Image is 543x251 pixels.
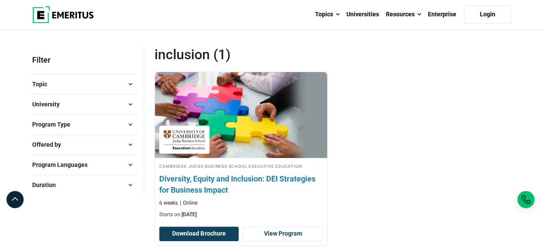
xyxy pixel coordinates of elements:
img: Cambridge Judge Business School Executive Education [164,130,205,149]
p: Starts on: [159,211,323,218]
button: University [32,98,137,111]
button: Program Languages [32,158,137,171]
button: Duration [32,178,137,191]
h4: Diversity, Equity and Inclusion: DEI Strategies for Business Impact [159,173,323,195]
button: Topic [32,78,137,91]
span: [DATE] [182,212,197,218]
p: 6 weeks [159,200,178,207]
button: Offered by [32,138,137,151]
p: Filter [32,46,137,74]
span: Program Type [32,120,77,129]
h4: Cambridge Judge Business School Executive Education [159,162,323,169]
p: Online [180,200,197,207]
img: Diversity, Equity and Inclusion: DEI Strategies for Business Impact | Online Leadership Course [146,68,336,162]
a: Login [464,6,511,24]
span: Topic [32,79,54,89]
span: University [32,100,67,109]
span: Offered by [32,140,68,149]
span: inclusion (1) [155,46,333,63]
span: Duration [32,180,63,190]
a: View Program [243,227,323,241]
button: Download Brochure [159,227,239,241]
button: Program Type [32,118,137,131]
span: Program Languages [32,160,94,169]
a: Leadership Course by Cambridge Judge Business School Executive Education - March 5, 2026 Cambridg... [155,72,328,223]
